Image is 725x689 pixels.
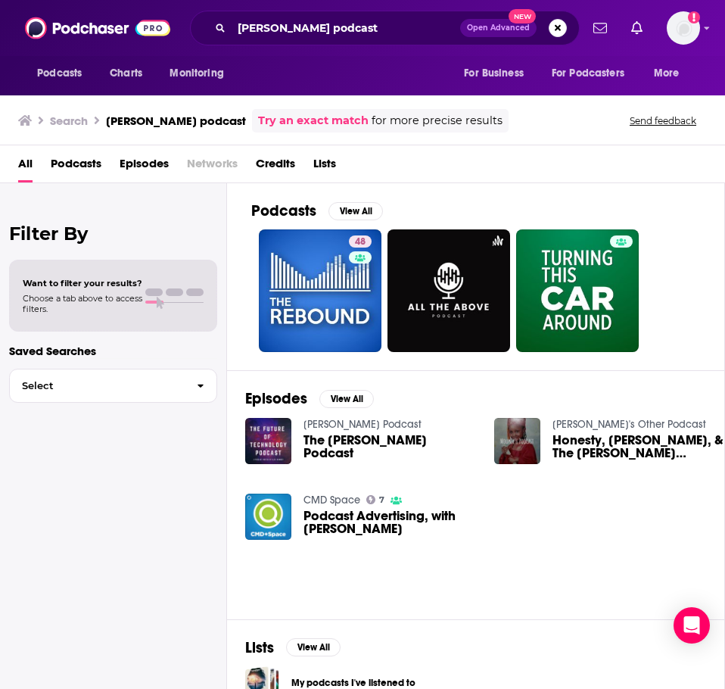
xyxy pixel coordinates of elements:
[349,235,372,248] a: 48
[50,114,88,128] h3: Search
[667,11,700,45] img: User Profile
[643,59,699,88] button: open menu
[170,63,223,84] span: Monitoring
[355,235,366,250] span: 48
[245,418,291,464] img: The Lex Friedman Podcast
[106,114,246,128] h3: [PERSON_NAME] podcast
[245,389,307,408] h2: Episodes
[9,369,217,403] button: Select
[494,418,540,464] img: Honesty, Ranting, & The Lex Friedman Podcast
[467,24,530,32] span: Open Advanced
[654,63,680,84] span: More
[256,151,295,182] a: Credits
[372,112,503,129] span: for more precise results
[328,202,383,220] button: View All
[232,16,460,40] input: Search podcasts, credits, & more...
[120,151,169,182] a: Episodes
[18,151,33,182] a: All
[587,15,613,41] a: Show notifications dropdown
[159,59,243,88] button: open menu
[23,278,142,288] span: Want to filter your results?
[552,418,706,431] a: Mouna's Other Podcast
[110,63,142,84] span: Charts
[303,510,476,535] a: Podcast Advertising, with Lex Friedman
[667,11,700,45] span: Logged in as ILATeam
[319,390,374,408] button: View All
[379,497,384,503] span: 7
[313,151,336,182] a: Lists
[259,229,381,352] a: 48
[10,381,185,391] span: Select
[23,293,142,314] span: Choose a tab above to access filters.
[26,59,101,88] button: open menu
[552,434,725,460] a: Honesty, Ranting, & The Lex Friedman Podcast
[187,151,238,182] span: Networks
[366,495,385,504] a: 7
[509,9,536,23] span: New
[688,11,700,23] svg: Add a profile image
[25,14,170,42] img: Podchaser - Follow, Share and Rate Podcasts
[464,63,524,84] span: For Business
[9,344,217,358] p: Saved Searches
[303,494,360,507] a: CMD Space
[542,59,646,88] button: open menu
[667,11,700,45] button: Show profile menu
[190,11,580,45] div: Search podcasts, credits, & more...
[303,510,476,535] span: Podcast Advertising, with [PERSON_NAME]
[674,607,710,644] div: Open Intercom Messenger
[460,19,537,37] button: Open AdvancedNew
[286,638,341,656] button: View All
[552,63,624,84] span: For Podcasters
[51,151,101,182] a: Podcasts
[245,638,341,657] a: ListsView All
[552,434,725,460] span: Honesty, [PERSON_NAME], & The [PERSON_NAME] Podcast
[251,201,383,220] a: PodcastsView All
[245,494,291,540] img: Podcast Advertising, with Lex Friedman
[251,201,316,220] h2: Podcasts
[258,112,369,129] a: Try an exact match
[9,223,217,245] h2: Filter By
[303,434,476,460] a: The Lex Friedman Podcast
[37,63,82,84] span: Podcasts
[100,59,151,88] a: Charts
[245,638,274,657] h2: Lists
[303,418,422,431] a: Alex Hammer Podcast
[625,15,649,41] a: Show notifications dropdown
[453,59,543,88] button: open menu
[245,389,374,408] a: EpisodesView All
[625,114,701,127] button: Send feedback
[303,434,476,460] span: The [PERSON_NAME] Podcast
